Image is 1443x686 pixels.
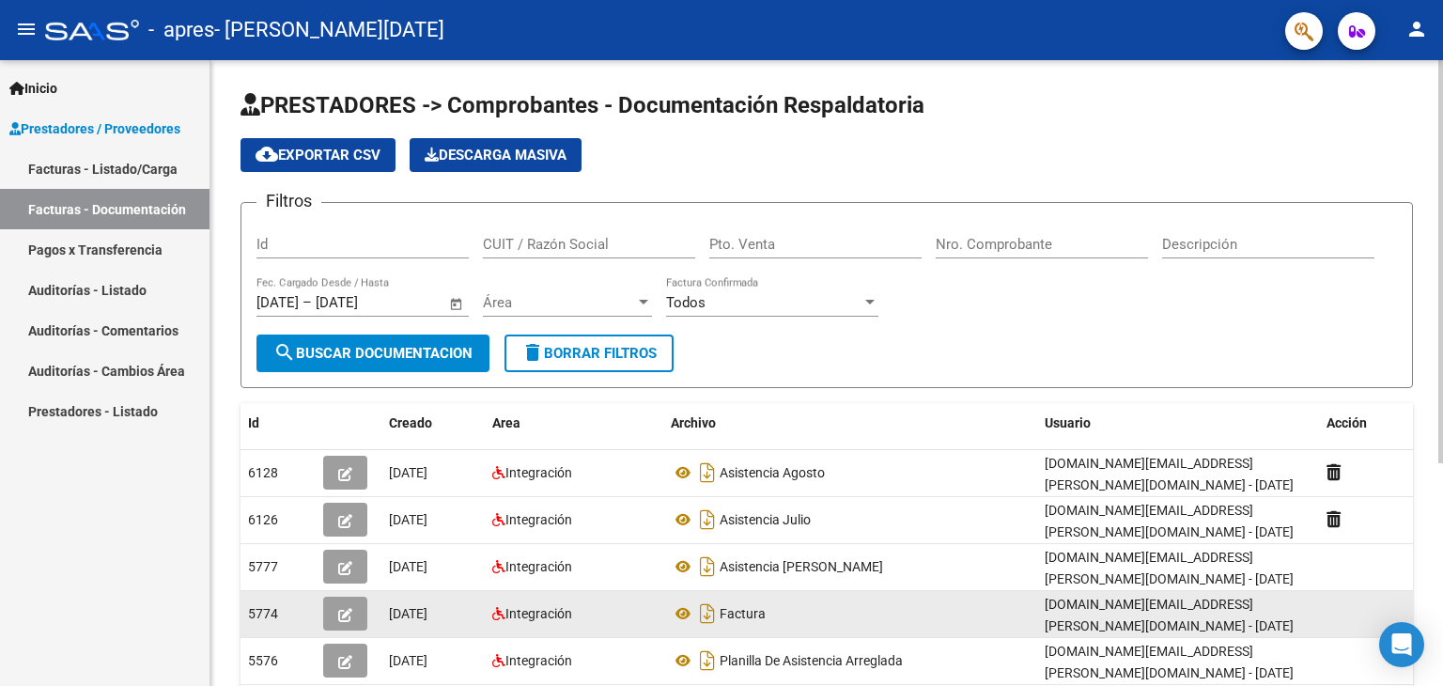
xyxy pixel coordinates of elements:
span: Borrar Filtros [521,345,657,362]
span: [DATE] [389,512,427,527]
span: [DATE] [389,559,427,574]
span: Area [492,415,520,430]
span: Planilla De Asistencia Arreglada [720,653,903,668]
i: Descargar documento [695,505,720,535]
span: Prestadores / Proveedores [9,118,180,139]
span: PRESTADORES -> Comprobantes - Documentación Respaldatoria [240,92,924,118]
span: Asistencia Julio [720,512,811,527]
datatable-header-cell: Archivo [663,403,1037,444]
span: 5774 [248,606,278,621]
span: Usuario [1045,415,1091,430]
span: Archivo [671,415,716,430]
datatable-header-cell: Area [485,403,663,444]
span: [DATE] [389,465,427,480]
span: 6128 [248,465,278,480]
datatable-header-cell: Usuario [1037,403,1319,444]
button: Open calendar [446,293,468,315]
h3: Filtros [256,188,321,214]
mat-icon: cloud_download [256,143,278,165]
span: Integración [505,653,572,668]
span: Área [483,294,635,311]
span: Integración [505,465,572,480]
mat-icon: search [273,341,296,364]
input: Fecha fin [316,294,407,311]
span: Todos [666,294,706,311]
span: Descarga Masiva [425,147,566,164]
i: Descargar documento [695,458,720,488]
span: Inicio [9,78,57,99]
input: Fecha inicio [256,294,299,311]
button: Borrar Filtros [504,335,674,372]
i: Descargar documento [695,599,720,629]
app-download-masive: Descarga masiva de comprobantes (adjuntos) [410,138,582,172]
span: Buscar Documentacion [273,345,473,362]
span: 5576 [248,653,278,668]
span: - apres [148,9,214,51]
div: Open Intercom Messenger [1379,622,1424,667]
span: Exportar CSV [256,147,380,164]
span: Integración [505,606,572,621]
datatable-header-cell: Acción [1319,403,1413,444]
span: Integración [505,512,572,527]
span: Asistencia [PERSON_NAME] [720,559,883,574]
button: Exportar CSV [240,138,396,172]
span: [DATE] [389,653,427,668]
span: [DOMAIN_NAME][EMAIL_ADDRESS][PERSON_NAME][DOMAIN_NAME] - [DATE][PERSON_NAME] [1045,550,1294,608]
button: Buscar Documentacion [256,335,489,372]
span: [DATE] [389,606,427,621]
span: [DOMAIN_NAME][EMAIL_ADDRESS][PERSON_NAME][DOMAIN_NAME] - [DATE][PERSON_NAME] [1045,597,1294,655]
mat-icon: person [1405,18,1428,40]
span: [DOMAIN_NAME][EMAIL_ADDRESS][PERSON_NAME][DOMAIN_NAME] - [DATE][PERSON_NAME] [1045,503,1294,561]
button: Descarga Masiva [410,138,582,172]
span: Id [248,415,259,430]
datatable-header-cell: Id [240,403,316,444]
span: Creado [389,415,432,430]
span: [DOMAIN_NAME][EMAIL_ADDRESS][PERSON_NAME][DOMAIN_NAME] - [DATE][PERSON_NAME] [1045,456,1294,514]
span: Integración [505,559,572,574]
mat-icon: menu [15,18,38,40]
span: Acción [1327,415,1367,430]
span: - [PERSON_NAME][DATE] [214,9,444,51]
span: 6126 [248,512,278,527]
datatable-header-cell: Creado [381,403,485,444]
span: 5777 [248,559,278,574]
span: Asistencia Agosto [720,465,825,480]
i: Descargar documento [695,646,720,676]
span: Factura [720,606,766,621]
span: – [303,294,312,311]
mat-icon: delete [521,341,544,364]
i: Descargar documento [695,552,720,582]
